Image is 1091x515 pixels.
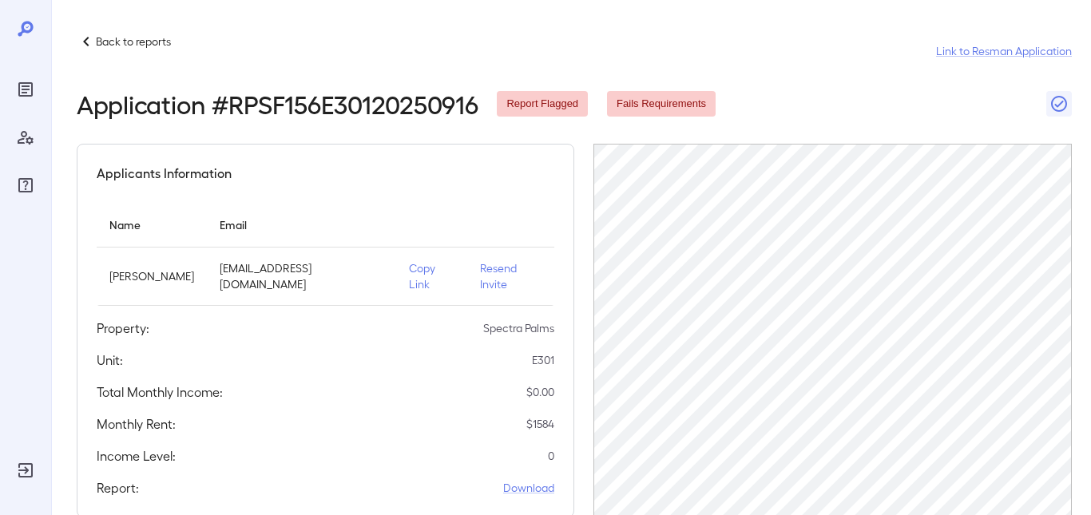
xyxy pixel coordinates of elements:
[503,480,554,496] a: Download
[220,260,383,292] p: [EMAIL_ADDRESS][DOMAIN_NAME]
[97,446,176,465] h5: Income Level:
[97,414,176,434] h5: Monthly Rent:
[109,268,194,284] p: [PERSON_NAME]
[526,384,554,400] p: $ 0.00
[97,202,207,248] th: Name
[77,89,478,118] h2: Application # RPSF156E30120250916
[13,125,38,150] div: Manage Users
[526,416,554,432] p: $ 1584
[1046,91,1072,117] button: Close Report
[936,43,1072,59] a: Link to Resman Application
[97,478,139,497] h5: Report:
[532,352,554,368] p: E301
[480,260,542,292] p: Resend Invite
[13,77,38,102] div: Reports
[97,382,223,402] h5: Total Monthly Income:
[483,320,554,336] p: Spectra Palms
[13,458,38,483] div: Log Out
[97,351,123,370] h5: Unit:
[497,97,588,112] span: Report Flagged
[409,260,454,292] p: Copy Link
[548,448,554,464] p: 0
[207,202,396,248] th: Email
[13,172,38,198] div: FAQ
[97,319,149,338] h5: Property:
[607,97,716,112] span: Fails Requirements
[97,202,554,306] table: simple table
[97,164,232,183] h5: Applicants Information
[96,34,171,50] p: Back to reports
